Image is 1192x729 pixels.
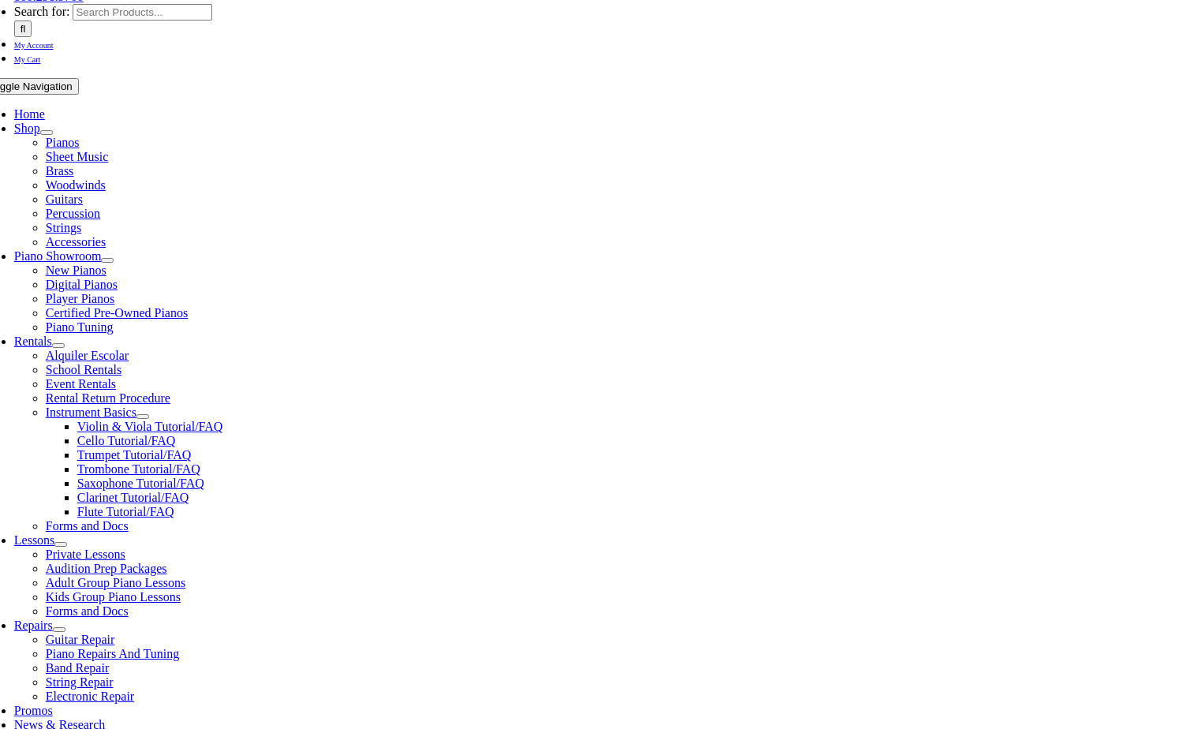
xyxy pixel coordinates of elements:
[46,164,74,178] a: Brass
[77,477,204,490] a: Saxophone Tutorial/FAQ
[46,661,109,675] a: Band Repair
[14,37,54,50] a: My Account
[46,633,115,646] a: Guitar Repair
[46,690,134,703] a: Electronic Repair
[46,193,83,206] a: Guitars
[136,414,149,419] button: Open submenu of Instrument Basics
[46,136,80,149] a: Pianos
[101,258,114,263] button: Open submenu of Piano Showroom
[14,51,41,65] a: My Cart
[77,491,189,504] a: Clarinet Tutorial/FAQ
[14,335,52,348] a: Rentals
[46,576,185,589] a: Adult Group Piano Lessons
[46,178,106,192] a: Woodwinds
[46,377,116,391] a: Event Rentals
[46,519,129,533] a: Forms and Docs
[46,292,115,305] a: Player Pianos
[14,21,32,37] input: Search
[77,434,176,447] a: Cello Tutorial/FAQ
[73,4,212,21] input: Search Products...
[46,604,129,618] a: Forms and Docs
[46,548,125,561] a: Private Lessons
[46,647,179,660] a: Piano Repairs And Tuning
[14,533,55,547] a: Lessons
[46,349,129,362] a: Alquiler Escolar
[46,264,106,277] a: New Pianos
[46,306,188,320] a: Certified Pre-Owned Pianos
[77,462,200,476] a: Trombone Tutorial/FAQ
[77,505,174,518] a: Flute Tutorial/FAQ
[14,121,40,135] a: Shop
[46,406,136,419] a: Instrument Basics
[46,363,121,376] a: School Rentals
[46,391,170,405] a: Rental Return Procedure
[46,320,114,334] a: Piano Tuning
[14,619,53,632] a: Repairs
[14,55,41,64] span: My Cart
[53,627,65,632] button: Open submenu of Repairs
[54,542,67,547] button: Open submenu of Lessons
[14,41,54,50] span: My Account
[77,420,223,433] a: Violin & Viola Tutorial/FAQ
[46,675,114,689] a: String Repair
[46,235,106,249] a: Accessories
[46,207,100,220] a: Percussion
[46,278,118,291] a: Digital Pianos
[52,343,65,348] button: Open submenu of Rentals
[46,562,167,575] a: Audition Prep Packages
[77,448,191,462] a: Trumpet Tutorial/FAQ
[46,590,181,604] a: Kids Group Piano Lessons
[14,249,102,263] a: Piano Showroom
[14,5,70,18] span: Search for:
[14,107,45,121] a: Home
[46,150,109,163] a: Sheet Music
[14,704,53,717] a: Promos
[40,130,53,135] button: Open submenu of Shop
[46,221,81,234] a: Strings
